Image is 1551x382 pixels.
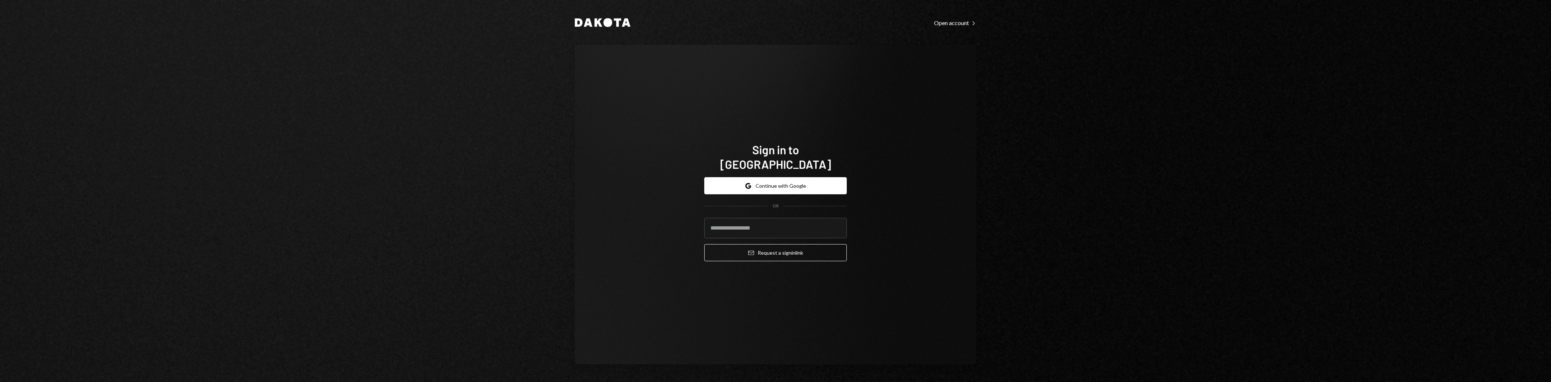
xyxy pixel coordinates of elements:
[704,142,847,171] h1: Sign in to [GEOGRAPHIC_DATA]
[704,244,847,261] button: Request a signinlink
[934,19,976,27] a: Open account
[773,203,779,209] div: OR
[704,177,847,194] button: Continue with Google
